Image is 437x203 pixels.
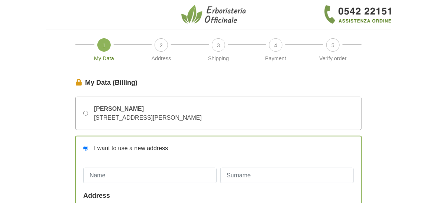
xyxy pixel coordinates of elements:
input: I want to use a new address [83,146,88,151]
input: Name [83,168,217,183]
font: [STREET_ADDRESS][PERSON_NAME] [94,115,202,121]
input: Surname [220,168,354,183]
font: My Data [94,55,114,61]
font: My Data (Billing) [85,79,137,86]
font: Address [83,192,110,199]
input: [PERSON_NAME] [STREET_ADDRESS][PERSON_NAME] [83,111,88,116]
font: 1 [103,42,106,48]
img: Officinal Herbalism [181,4,248,25]
font: [PERSON_NAME] [94,106,144,112]
font: I want to use a new address [94,145,168,151]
